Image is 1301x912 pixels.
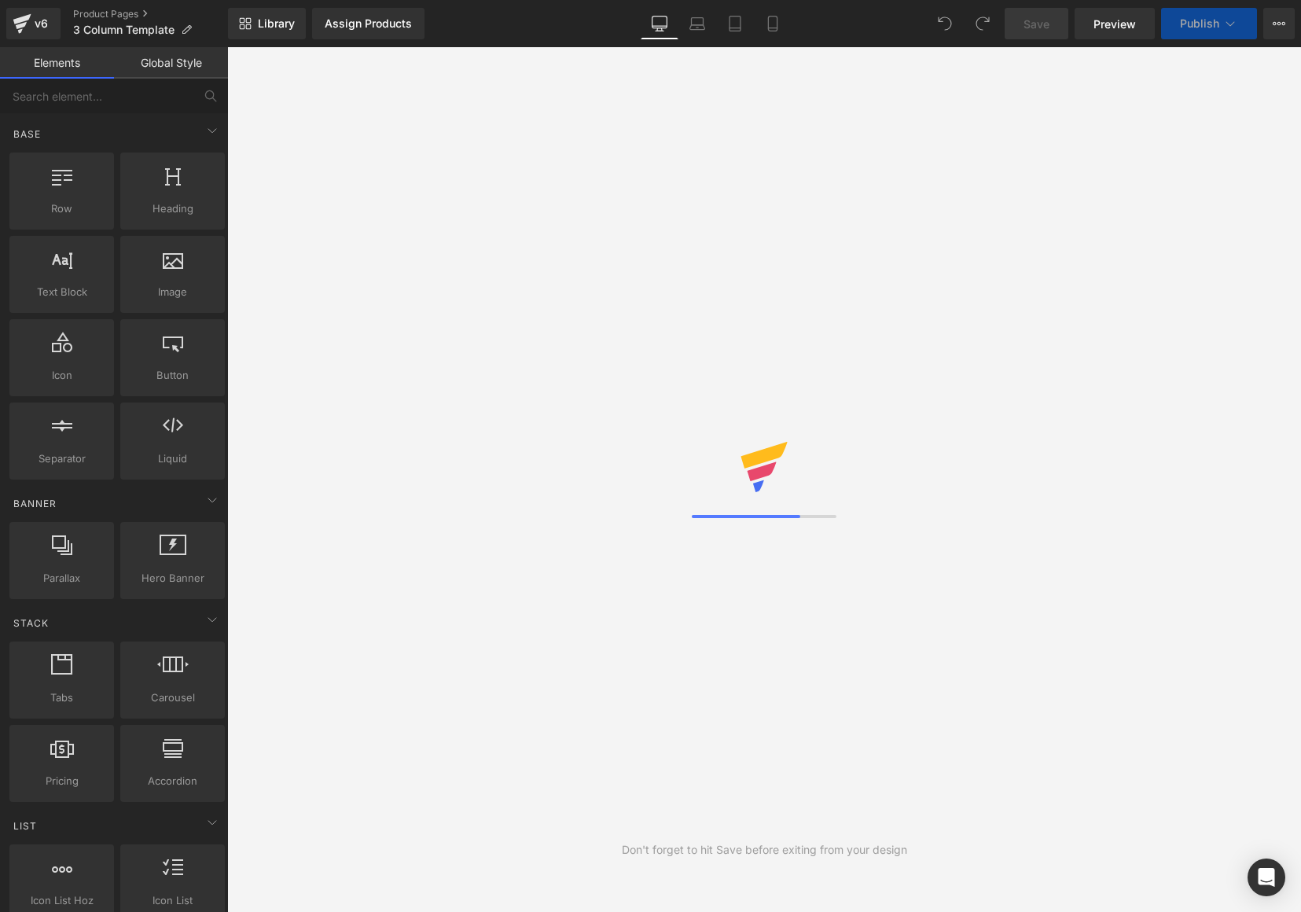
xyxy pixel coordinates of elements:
span: Base [12,127,42,142]
button: Publish [1161,8,1257,39]
span: Tabs [14,690,109,706]
span: Separator [14,450,109,467]
div: Don't forget to hit Save before exiting from your design [622,841,907,859]
a: Preview [1075,8,1155,39]
button: More [1263,8,1295,39]
span: Banner [12,496,58,511]
a: Product Pages [73,8,228,20]
span: Button [125,367,220,384]
span: Pricing [14,773,109,789]
a: Mobile [754,8,792,39]
span: Heading [125,200,220,217]
span: Parallax [14,570,109,587]
div: Open Intercom Messenger [1248,859,1285,896]
span: Icon [14,367,109,384]
span: Row [14,200,109,217]
span: Image [125,284,220,300]
span: Save [1024,16,1049,32]
span: Library [258,17,295,31]
a: Laptop [678,8,716,39]
span: Hero Banner [125,570,220,587]
a: Global Style [114,47,228,79]
span: Liquid [125,450,220,467]
span: 3 Column Template [73,24,175,36]
button: Redo [967,8,998,39]
span: Accordion [125,773,220,789]
span: List [12,818,39,833]
div: v6 [31,13,51,34]
span: Carousel [125,690,220,706]
span: Preview [1093,16,1136,32]
a: New Library [228,8,306,39]
button: Undo [929,8,961,39]
span: Publish [1180,17,1219,30]
a: Desktop [641,8,678,39]
span: Icon List Hoz [14,892,109,909]
div: Assign Products [325,17,412,30]
a: Tablet [716,8,754,39]
span: Text Block [14,284,109,300]
a: v6 [6,8,61,39]
span: Icon List [125,892,220,909]
span: Stack [12,616,50,631]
